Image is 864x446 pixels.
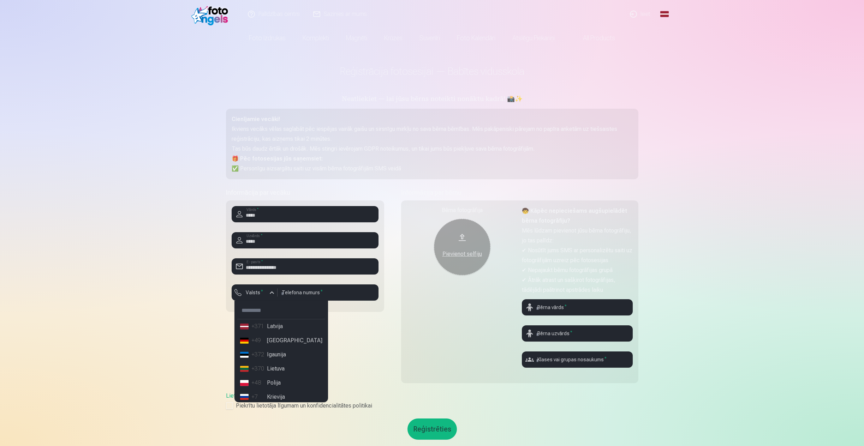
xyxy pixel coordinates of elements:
[563,28,624,48] a: All products
[407,418,457,440] button: Reģistrēties
[232,284,278,301] button: Valsts*
[411,28,448,48] a: Suvenīri
[251,350,266,359] div: +372
[434,219,490,275] button: Pievienot selfiju
[237,362,325,376] li: Lietuva
[237,376,325,390] li: Polija
[237,390,325,404] li: Krievija
[232,144,633,154] p: Tas būs daudz ērtāk un drošāk. Mēs stingri ievērojam GDPR noteikumus, un tikai jums būs piekļuve ...
[251,393,266,401] div: +7
[226,65,638,78] h1: Reģistrācija fotosesijai — Babītes vidusskola
[237,348,325,362] li: Igaunija
[226,188,384,198] h5: Informācija par vecāku
[226,95,638,104] h5: Neatliekiet — lai jūsu bērns noteikti nonāktu kadrā! 📸✨
[294,28,338,48] a: Komplekti
[251,379,266,387] div: +48
[226,392,271,399] a: Lietošanas līgums
[441,250,483,258] div: Pievienot selfiju
[191,3,232,25] img: /fa1
[251,322,266,331] div: +371
[243,289,266,296] label: Valsts
[251,364,266,373] div: +370
[232,155,323,162] strong: 🎁 Pēc fotosesijas jūs saņemsiet:
[376,28,411,48] a: Krūzes
[504,28,563,48] a: Atslēgu piekariņi
[448,28,504,48] a: Foto kalendāri
[232,124,633,144] p: Ikviens vecāks vēlas saglabāt pēc iespējas vairāk gaišu un sirsnīgu mirkļu no sava bērna bērnības...
[522,246,633,265] p: ✔ Nosūtīt jums SMS ar personalizētu saiti uz fotogrāfijām uzreiz pēc fotosesijas
[401,188,638,198] h5: Informācija par bērnu
[232,116,280,122] strong: Cienījamie vecāki!
[522,275,633,295] p: ✔ Ātrāk atrast un sašķirot fotogrāfijas, tādējādi paātrinot apstrādes laiku
[522,207,627,224] strong: 🧒 Kāpēc nepieciešams augšupielādēt bērna fotogrāfiju?
[240,28,294,48] a: Foto izdrukas
[237,319,325,333] li: Latvija
[407,206,518,215] div: Bērna fotogrāfija
[226,402,638,410] label: Piekrītu lietotāja līgumam un konfidencialitātes politikai
[251,336,266,345] div: +49
[522,265,633,275] p: ✔ Nepajaukt bērnu fotogrāfijas grupā
[226,392,638,410] div: ,
[522,226,633,246] p: Mēs lūdzam pievienot jūsu bērna fotogrāfiju, jo tas palīdz:
[232,164,633,174] p: ✅ Personīgu aizsargātu saiti uz visām bērna fotogrāfijām SMS veidā
[237,333,325,348] li: [GEOGRAPHIC_DATA]
[338,28,376,48] a: Magnēti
